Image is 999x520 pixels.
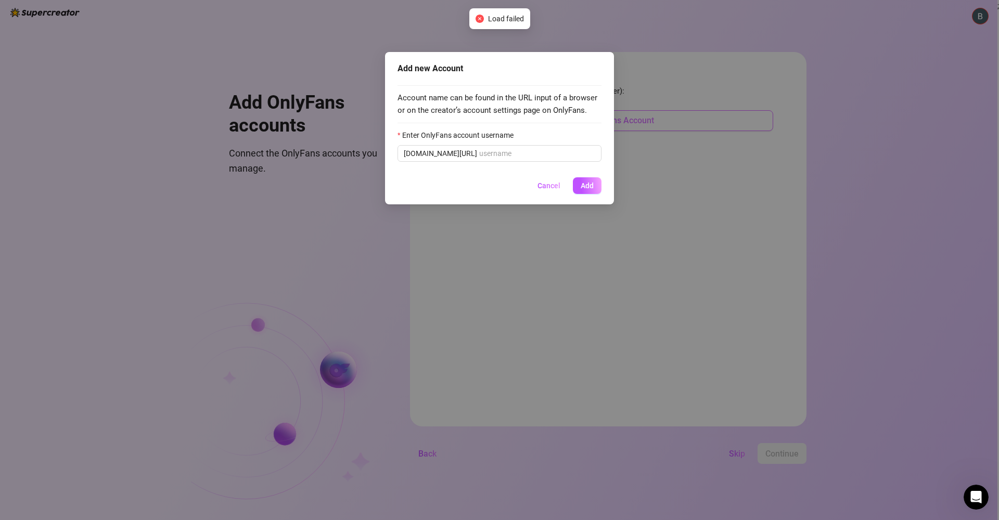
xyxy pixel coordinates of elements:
button: Cancel [529,177,569,194]
iframe: Intercom live chat [964,485,989,510]
label: Enter OnlyFans account username [398,129,520,141]
input: Enter OnlyFans account username [479,148,595,159]
div: Add new Account [398,62,601,75]
span: Load failed [488,13,524,24]
span: close-circle [476,15,484,23]
span: Account name can be found in the URL input of a browser or on the creator’s account settings page... [398,92,601,116]
span: [DOMAIN_NAME][URL] [404,148,477,159]
span: Add [581,181,594,190]
span: Cancel [537,181,560,190]
button: Add [573,177,601,194]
